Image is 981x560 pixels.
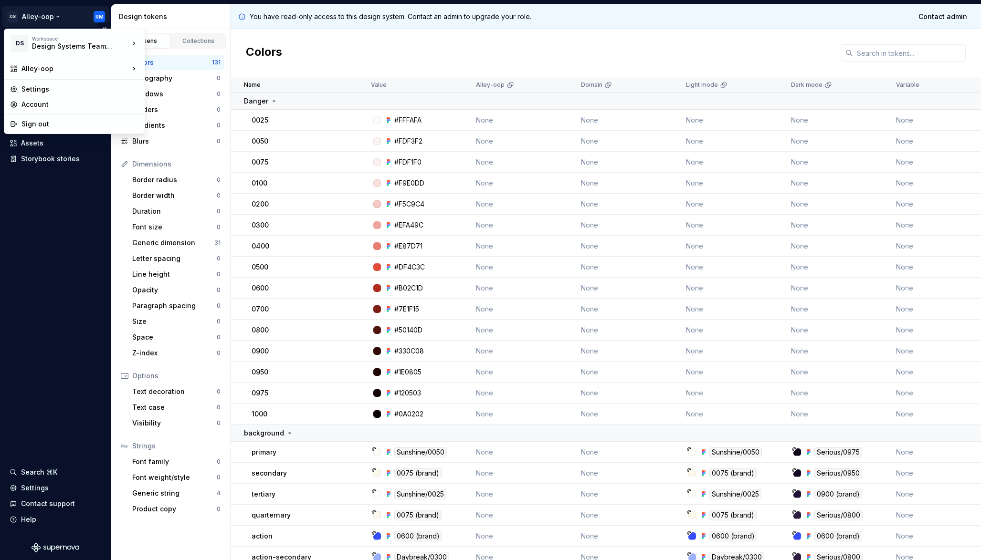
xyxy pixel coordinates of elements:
[21,100,139,109] div: Account
[32,36,129,41] div: Workspace
[32,41,113,51] div: Design Systems Team 🏀
[21,84,139,94] div: Settings
[11,35,28,52] div: DS
[21,64,129,73] div: Alley-oop
[21,119,139,129] div: Sign out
